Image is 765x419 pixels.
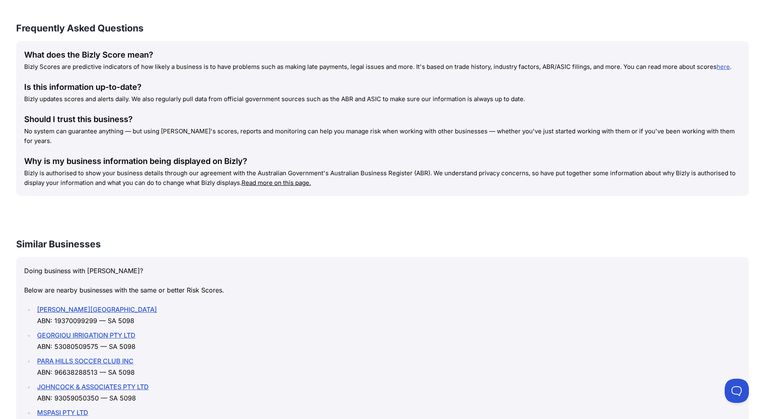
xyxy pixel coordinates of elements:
li: ABN: 19370099299 — SA 5098 [35,304,741,326]
a: here [717,63,730,71]
a: JOHNCOCK & ASSOCIATES PTY LTD [37,383,149,391]
p: Below are nearby businesses with the same or better Risk Scores. [24,284,741,296]
div: Why is my business information being displayed on Bizly? [24,156,741,167]
a: MSPASI PTY LTD [37,409,88,417]
p: Bizly is authorised to show your business details through our agreement with the Australian Gover... [24,168,741,188]
h3: Similar Businesses [16,238,749,251]
iframe: Toggle Customer Support [725,379,749,403]
a: Read more on this page. [242,179,311,187]
h3: Frequently Asked Questions [16,22,749,35]
a: GEORGIOU IRRIGATION PTY LTD [37,331,135,339]
p: Doing business with [PERSON_NAME]? [24,265,741,276]
li: ABN: 96638288513 — SA 5098 [35,355,741,378]
a: PARA HILLS SOCCER CLUB INC [37,357,133,365]
li: ABN: 93059050350 — SA 5098 [35,381,741,404]
a: [PERSON_NAME][GEOGRAPHIC_DATA] [37,305,157,313]
p: No system can guarantee anything — but using [PERSON_NAME]'s scores, reports and monitoring can h... [24,127,741,146]
p: Bizly updates scores and alerts daily. We also regularly pull data from official government sourc... [24,94,741,104]
li: ABN: 53080509575 — SA 5098 [35,330,741,352]
div: Is this information up-to-date? [24,81,741,93]
p: Bizly Scores are predictive indicators of how likely a business is to have problems such as makin... [24,62,741,72]
div: Should I trust this business? [24,114,741,125]
div: What does the Bizly Score mean? [24,49,741,60]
